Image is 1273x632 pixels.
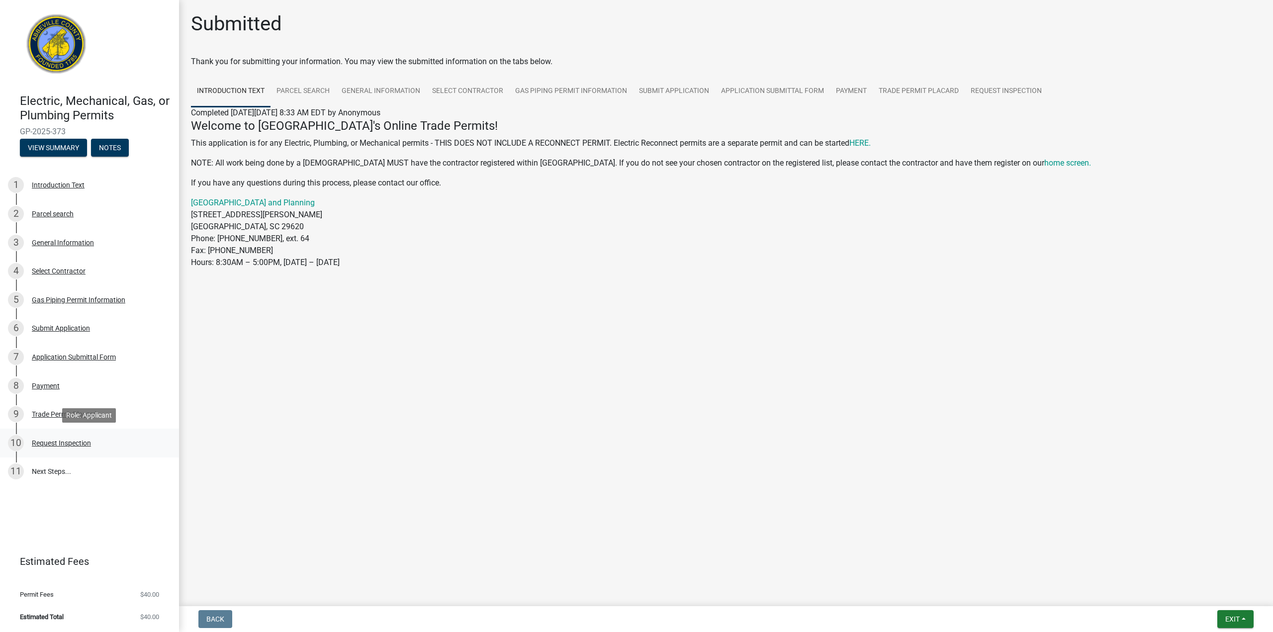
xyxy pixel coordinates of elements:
div: 10 [8,435,24,451]
button: Notes [91,139,129,157]
a: Estimated Fees [8,551,163,571]
wm-modal-confirm: Summary [20,144,87,152]
div: Payment [32,382,60,389]
button: Exit [1217,610,1254,628]
span: Back [206,615,224,623]
h4: Electric, Mechanical, Gas, or Plumbing Permits [20,94,171,123]
span: GP-2025-373 [20,127,159,136]
a: Payment [830,76,873,107]
div: 7 [8,349,24,365]
div: 11 [8,463,24,479]
a: home screen. [1044,158,1091,168]
button: View Summary [20,139,87,157]
span: Estimated Total [20,614,64,620]
div: Parcel search [32,210,74,217]
img: Abbeville County, South Carolina [20,10,93,84]
div: General Information [32,239,94,246]
div: Trade Permit Placard [32,411,96,418]
h1: Submitted [191,12,282,36]
a: Select Contractor [426,76,509,107]
p: This application is for any Electric, Plumbing, or Mechanical permits - THIS DOES NOT INCLUDE A R... [191,137,1261,149]
div: Gas Piping Permit Information [32,296,125,303]
a: Gas Piping Permit Information [509,76,633,107]
p: NOTE: All work being done by a [DEMOGRAPHIC_DATA] MUST have the contractor registered within [GEO... [191,157,1261,169]
div: 8 [8,378,24,394]
div: Application Submittal Form [32,354,116,361]
a: Trade Permit Placard [873,76,965,107]
div: Select Contractor [32,268,86,274]
a: [GEOGRAPHIC_DATA] and Planning [191,198,315,207]
span: Completed [DATE][DATE] 8:33 AM EDT by Anonymous [191,108,380,117]
a: Application Submittal Form [715,76,830,107]
a: General Information [336,76,426,107]
div: 5 [8,292,24,308]
p: [STREET_ADDRESS][PERSON_NAME] [GEOGRAPHIC_DATA], SC 29620 Phone: [PHONE_NUMBER], ext. 64 Fax: [PH... [191,197,1261,269]
div: 3 [8,235,24,251]
div: 9 [8,406,24,422]
div: 6 [8,320,24,336]
div: 2 [8,206,24,222]
span: $40.00 [140,591,159,598]
div: Request Inspection [32,440,91,447]
a: Submit Application [633,76,715,107]
a: HERE. [849,138,871,148]
span: Exit [1225,615,1240,623]
button: Back [198,610,232,628]
div: Thank you for submitting your information. You may view the submitted information on the tabs below. [191,56,1261,68]
div: Submit Application [32,325,90,332]
a: Parcel search [271,76,336,107]
span: Permit Fees [20,591,54,598]
a: Introduction Text [191,76,271,107]
span: $40.00 [140,614,159,620]
p: If you have any questions during this process, please contact our office. [191,177,1261,189]
h4: Welcome to [GEOGRAPHIC_DATA]'s Online Trade Permits! [191,119,1261,133]
div: 4 [8,263,24,279]
a: Request Inspection [965,76,1048,107]
wm-modal-confirm: Notes [91,144,129,152]
div: Role: Applicant [62,408,116,423]
div: Introduction Text [32,181,85,188]
div: 1 [8,177,24,193]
